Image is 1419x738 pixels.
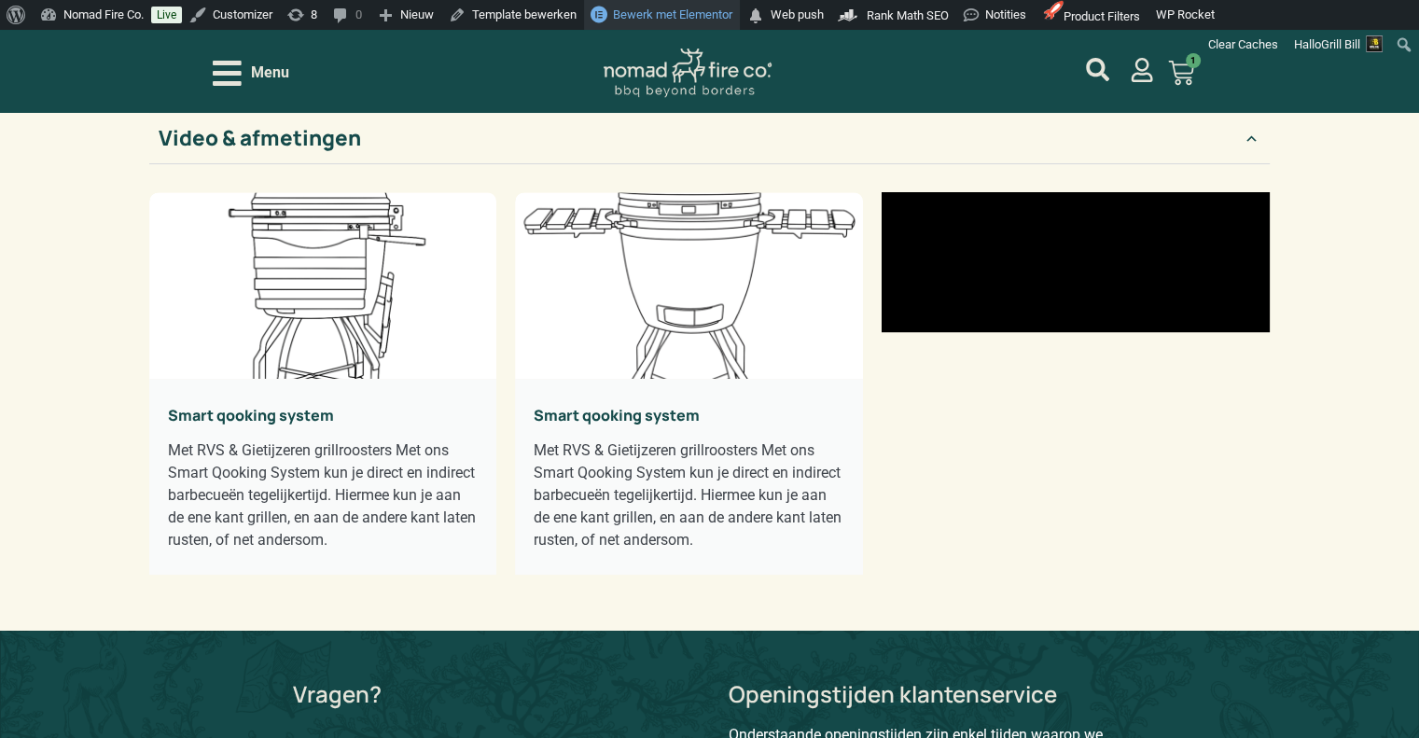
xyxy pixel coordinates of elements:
div: Met RVS & Gietijzeren grillroosters Met ons Smart Qooking System kun je direct en indirect barbec... [534,439,843,551]
img: Avatar of Grill Bill [1366,35,1383,52]
div: Open/Close Menu [213,57,289,90]
span: Menu [251,62,289,84]
div: Video & afmetingen [159,122,361,154]
img: Nomad Logo [604,49,772,98]
h2: Smart qooking system [168,407,478,425]
span: Rank Math SEO [867,8,949,22]
iframe: Onze Nieuwe Pro III Kamado BBQ [882,192,1270,332]
span:  [746,3,765,29]
a: mijn account [1086,58,1109,81]
p: Vragen? [293,683,382,705]
div: Met RVS & Gietijzeren grillroosters Met ons Smart Qooking System kun je direct en indirect barbec... [168,439,478,551]
summary: Video & afmetingen [149,113,1270,164]
div: Clear Caches [1199,30,1287,60]
h2: Smart qooking system [534,407,843,425]
a: 1 [1146,49,1217,97]
span: 1 [1186,53,1201,68]
span: Grill Bill [1321,37,1360,51]
a: Live [151,7,182,23]
a: Hallo [1287,30,1390,60]
a: mijn account [1130,58,1154,82]
span: Bewerk met Elementor [613,7,732,21]
p: Openingstijden klantenservice [729,683,1126,705]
